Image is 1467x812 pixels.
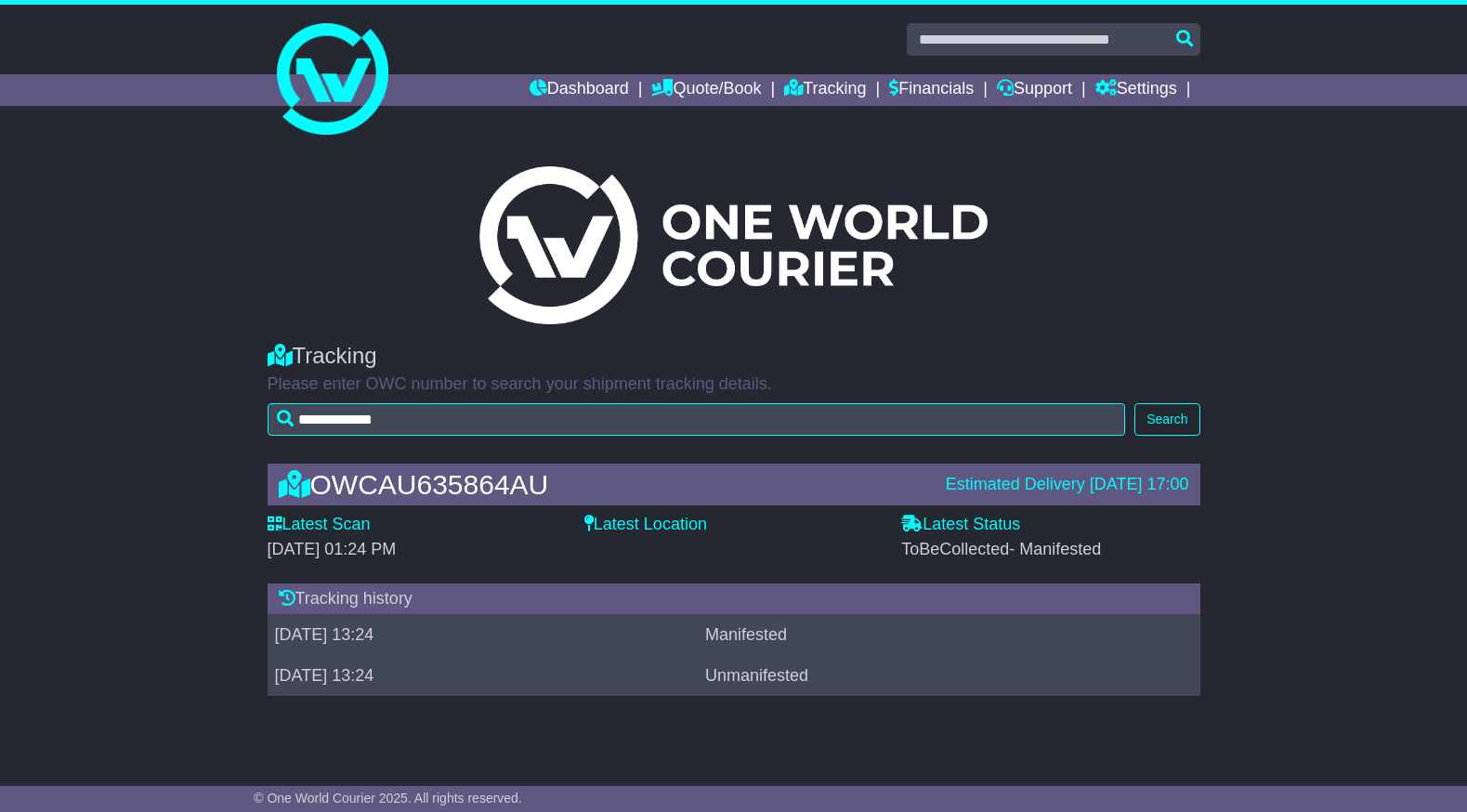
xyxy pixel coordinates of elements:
div: OWCAU635864AU [269,469,937,500]
span: - Manifested [1009,540,1101,558]
a: Dashboard [530,74,629,106]
span: ToBeCollected [901,540,1101,558]
td: [DATE] 13:24 [268,656,699,697]
label: Latest Scan [268,515,371,535]
td: Manifested [698,615,1144,656]
td: Unmanifested [698,656,1144,697]
div: Tracking history [268,583,1200,615]
a: Financials [889,74,974,106]
a: Tracking [784,74,866,106]
label: Latest Status [901,515,1020,535]
td: [DATE] 13:24 [268,615,699,656]
div: Estimated Delivery [DATE] 17:00 [946,475,1189,495]
a: Settings [1095,74,1177,106]
p: Please enter OWC number to search your shipment tracking details. [268,374,1200,395]
div: Tracking [268,343,1200,370]
a: Support [997,74,1072,106]
label: Latest Location [584,515,707,535]
span: © One World Courier 2025. All rights reserved. [254,791,522,805]
img: Light [479,166,987,324]
a: Quote/Book [651,74,761,106]
button: Search [1134,403,1199,436]
span: [DATE] 01:24 PM [268,540,397,558]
